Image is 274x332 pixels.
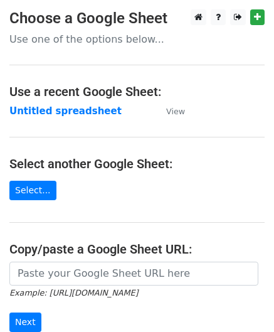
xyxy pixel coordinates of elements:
input: Next [9,313,41,332]
h4: Select another Google Sheet: [9,156,265,171]
small: Example: [URL][DOMAIN_NAME] [9,288,138,297]
iframe: Chat Widget [211,272,274,332]
h4: Copy/paste a Google Sheet URL: [9,242,265,257]
a: Select... [9,181,56,200]
h4: Use a recent Google Sheet: [9,84,265,99]
small: View [166,107,185,116]
input: Paste your Google Sheet URL here [9,262,258,286]
a: View [154,105,185,117]
p: Use one of the options below... [9,33,265,46]
a: Untitled spreadsheet [9,105,122,117]
h3: Choose a Google Sheet [9,9,265,28]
